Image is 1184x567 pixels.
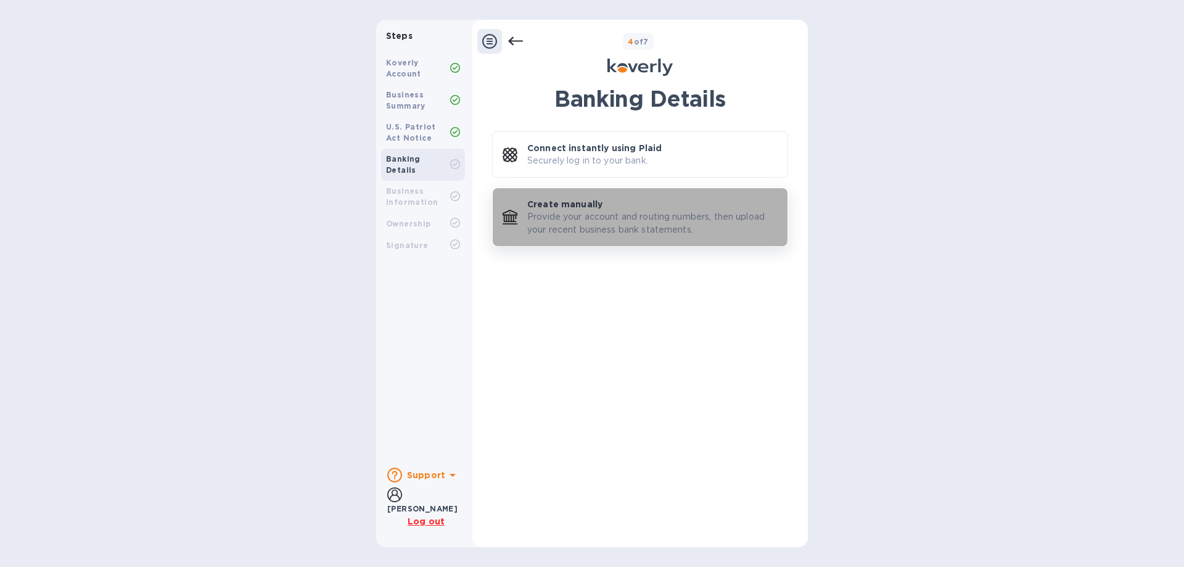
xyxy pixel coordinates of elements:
b: Steps [386,31,413,41]
b: U.S. Patriot Act Notice [386,122,436,143]
b: Ownership [386,219,431,228]
p: Provide your account and routing numbers, then upload your recent business bank statements. [527,210,778,236]
b: Banking Details [386,154,421,175]
b: Business Summary [386,90,425,110]
b: [PERSON_NAME] [387,504,458,513]
p: Create manually [527,198,602,210]
b: of 7 [628,37,649,46]
b: Support [407,470,445,480]
span: 4 [628,37,633,46]
b: Signature [386,241,429,250]
h1: Banking Details [492,86,788,112]
button: Create manuallyProvide your account and routing numbers, then upload your recent business bank st... [492,188,788,247]
button: Connect instantly using PlaidSecurely log in to your bank. [492,131,788,178]
p: Connect instantly using Plaid [527,142,662,154]
u: Log out [408,516,445,526]
b: Koverly Account [386,58,421,78]
b: Business Information [386,186,438,207]
p: Securely log in to your bank. [527,154,648,167]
